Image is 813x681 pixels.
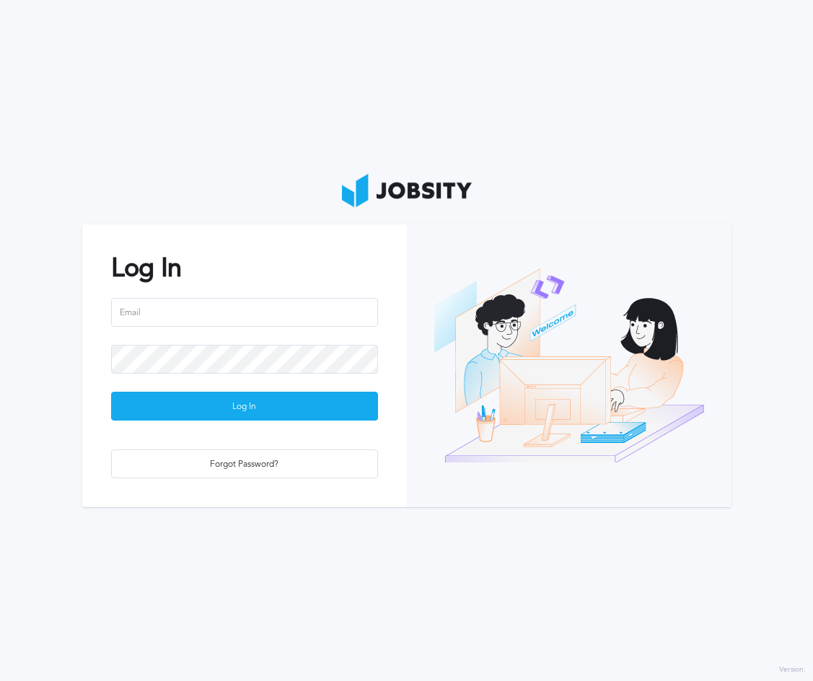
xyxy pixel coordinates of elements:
div: Forgot Password? [112,450,377,479]
label: Version: [779,666,806,675]
button: Forgot Password? [111,449,378,478]
input: Email [111,298,378,327]
h2: Log In [111,253,378,283]
button: Log In [111,392,378,421]
div: Log In [112,392,377,421]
